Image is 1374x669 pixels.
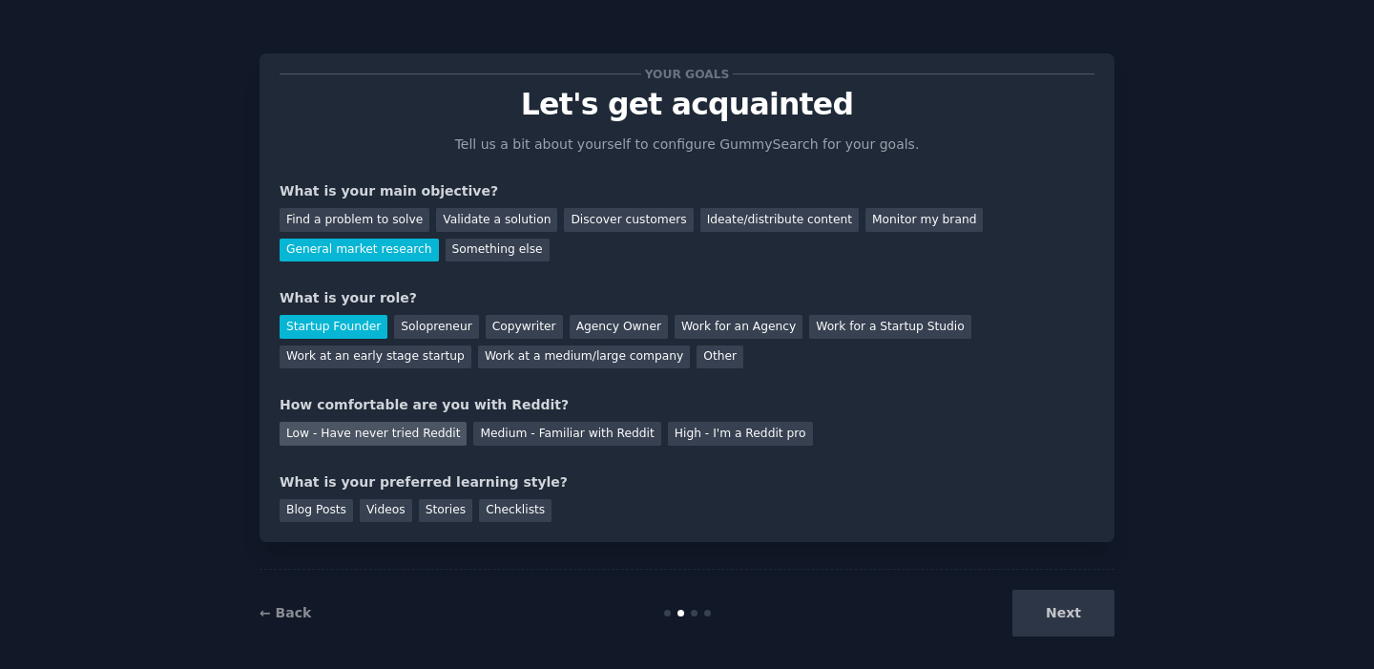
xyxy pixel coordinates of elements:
div: What is your role? [280,288,1094,308]
div: What is your preferred learning style? [280,472,1094,492]
div: How comfortable are you with Reddit? [280,395,1094,415]
div: Blog Posts [280,499,353,523]
a: ← Back [260,605,311,620]
div: Solopreneur [394,315,478,339]
div: Something else [446,239,550,262]
div: Agency Owner [570,315,668,339]
div: Validate a solution [436,208,557,232]
div: General market research [280,239,439,262]
div: Stories [419,499,472,523]
div: Medium - Familiar with Reddit [473,422,660,446]
div: Videos [360,499,412,523]
div: Other [697,345,743,369]
div: Startup Founder [280,315,387,339]
span: Your goals [641,64,733,84]
div: Find a problem to solve [280,208,429,232]
div: Discover customers [564,208,693,232]
div: Work at a medium/large company [478,345,690,369]
div: Ideate/distribute content [700,208,859,232]
div: Work for a Startup Studio [809,315,970,339]
div: Work for an Agency [675,315,802,339]
div: Low - Have never tried Reddit [280,422,467,446]
div: Monitor my brand [865,208,983,232]
p: Tell us a bit about yourself to configure GummySearch for your goals. [447,135,927,155]
div: Checklists [479,499,552,523]
div: Work at an early stage startup [280,345,471,369]
div: What is your main objective? [280,181,1094,201]
div: High - I'm a Reddit pro [668,422,813,446]
p: Let's get acquainted [280,88,1094,121]
div: Copywriter [486,315,563,339]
